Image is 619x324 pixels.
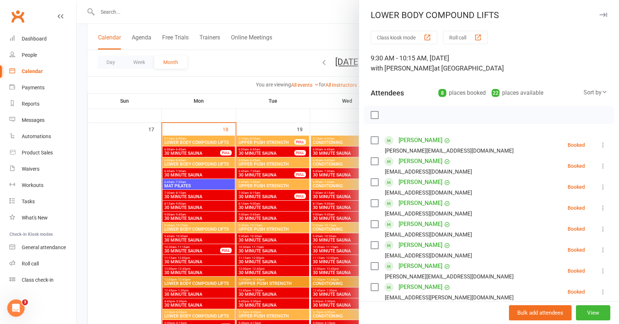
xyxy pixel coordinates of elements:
[22,166,39,172] div: Waivers
[9,193,76,210] a: Tasks
[399,281,442,293] a: [PERSON_NAME]
[399,260,442,272] a: [PERSON_NAME]
[7,299,25,317] iframe: Intercom live chat
[22,117,45,123] div: Messages
[399,197,442,209] a: [PERSON_NAME]
[568,205,585,210] div: Booked
[568,142,585,148] div: Booked
[359,10,619,20] div: LOWER BODY COMPOUND LIFTS
[9,31,76,47] a: Dashboard
[509,305,572,320] button: Bulk add attendees
[22,101,39,107] div: Reports
[371,53,607,73] div: 9:30 AM - 10:15 AM, [DATE]
[9,239,76,256] a: General attendance kiosk mode
[9,161,76,177] a: Waivers
[9,96,76,112] a: Reports
[399,239,442,251] a: [PERSON_NAME]
[385,209,472,218] div: [EMAIL_ADDRESS][DOMAIN_NAME]
[371,88,404,98] div: Attendees
[385,146,514,155] div: [PERSON_NAME][EMAIL_ADDRESS][DOMAIN_NAME]
[9,47,76,63] a: People
[9,145,76,161] a: Product Sales
[22,199,35,204] div: Tasks
[371,31,437,44] button: Class kiosk mode
[22,215,48,221] div: What's New
[399,155,442,167] a: [PERSON_NAME]
[9,7,27,25] a: Clubworx
[9,112,76,128] a: Messages
[9,256,76,272] a: Roll call
[9,128,76,145] a: Automations
[22,133,51,139] div: Automations
[568,226,585,231] div: Booked
[371,64,434,72] span: with [PERSON_NAME]
[22,244,66,250] div: General attendance
[9,272,76,288] a: Class kiosk mode
[568,184,585,189] div: Booked
[22,85,45,90] div: Payments
[385,230,472,239] div: [EMAIL_ADDRESS][DOMAIN_NAME]
[9,80,76,96] a: Payments
[22,36,47,42] div: Dashboard
[438,88,486,98] div: places booked
[492,88,543,98] div: places available
[576,305,610,320] button: View
[568,289,585,294] div: Booked
[385,293,514,302] div: [EMAIL_ADDRESS][PERSON_NAME][DOMAIN_NAME]
[385,251,472,260] div: [EMAIL_ADDRESS][DOMAIN_NAME]
[22,68,43,74] div: Calendar
[443,31,488,44] button: Roll call
[385,188,472,197] div: [EMAIL_ADDRESS][DOMAIN_NAME]
[22,182,43,188] div: Workouts
[22,299,28,305] span: 3
[399,135,442,146] a: [PERSON_NAME]
[22,52,37,58] div: People
[385,167,472,176] div: [EMAIL_ADDRESS][DOMAIN_NAME]
[9,210,76,226] a: What's New
[22,150,53,155] div: Product Sales
[385,272,514,281] div: [PERSON_NAME][EMAIL_ADDRESS][DOMAIN_NAME]
[584,88,607,97] div: Sort by
[492,89,500,97] div: 22
[399,176,442,188] a: [PERSON_NAME]
[9,177,76,193] a: Workouts
[22,277,54,283] div: Class check-in
[568,268,585,273] div: Booked
[438,89,446,97] div: 8
[434,64,504,72] span: at [GEOGRAPHIC_DATA]
[399,218,442,230] a: [PERSON_NAME]
[568,247,585,252] div: Booked
[9,63,76,80] a: Calendar
[22,261,39,267] div: Roll call
[568,163,585,169] div: Booked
